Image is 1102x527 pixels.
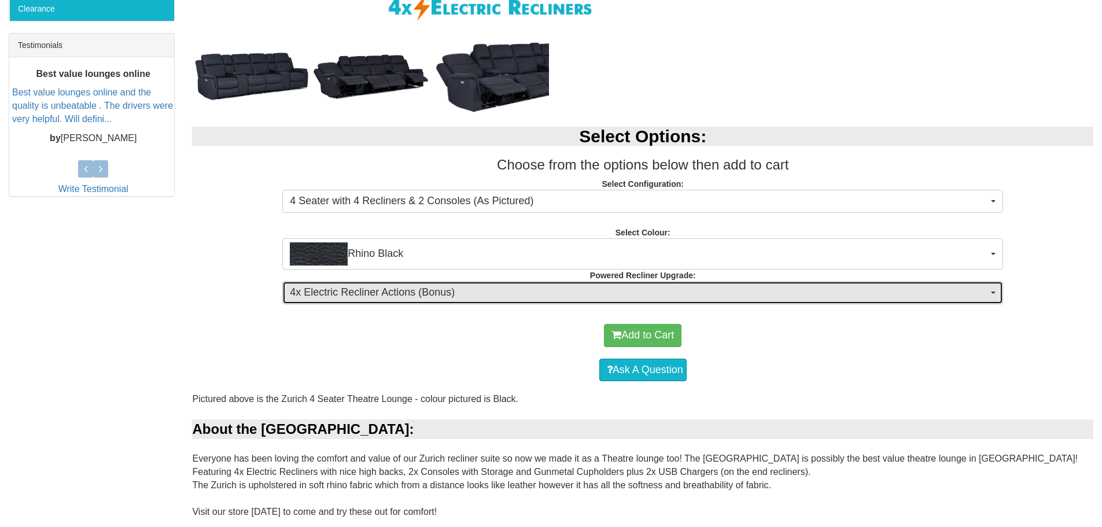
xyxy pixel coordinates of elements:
b: Best value lounges online [36,69,150,79]
b: by [50,133,61,143]
span: Rhino Black [290,242,988,266]
span: 4x Electric Recliner Actions (Bonus) [290,285,988,300]
h3: Choose from the options below then add to cart [192,157,1093,172]
button: Rhino BlackRhino Black [282,238,1003,270]
a: Ask A Question [599,359,687,382]
img: Rhino Black [290,242,348,266]
strong: Select Configuration: [602,179,684,189]
button: Add to Cart [604,324,681,347]
strong: Select Colour: [616,228,670,237]
div: About the [GEOGRAPHIC_DATA]: [192,419,1093,439]
button: 4 Seater with 4 Recliners & 2 Consoles (As Pictured) [282,190,1003,213]
a: Write Testimonial [58,184,128,194]
a: Best value lounges online and the quality is unbeatable . The drivers were very helpful. Will def... [12,87,173,124]
button: 4x Electric Recliner Actions (Bonus) [282,281,1003,304]
div: Testimonials [9,34,174,57]
p: [PERSON_NAME] [12,132,174,145]
b: Select Options: [579,127,706,146]
strong: Powered Recliner Upgrade: [590,271,696,280]
span: 4 Seater with 4 Recliners & 2 Consoles (As Pictured) [290,194,988,209]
